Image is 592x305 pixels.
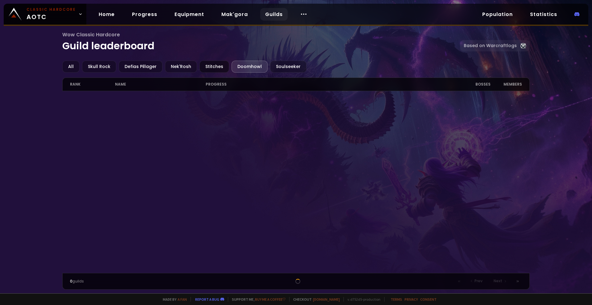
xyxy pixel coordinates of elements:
[170,8,209,21] a: Equipment
[178,297,187,302] a: a fan
[491,78,522,91] div: members
[195,297,219,302] a: Report a bug
[119,61,162,73] div: Defias Pillager
[270,61,306,73] div: Soulseeker
[260,8,288,21] a: Guilds
[115,78,205,91] div: name
[520,43,526,49] img: Warcraftlog
[4,4,86,25] a: Classic HardcoreAOTC
[477,8,518,21] a: Population
[420,297,437,302] a: Consent
[70,279,72,284] span: 0
[454,78,490,91] div: Bosses
[343,297,380,302] span: v. d752d5 - production
[70,279,183,284] div: guilds
[460,40,530,51] a: Based on Warcraftlogs
[232,61,268,73] div: Doomhowl
[70,78,115,91] div: rank
[62,31,460,38] span: Wow Classic Hardcore
[27,7,76,12] small: Classic Hardcore
[289,297,340,302] span: Checkout
[206,78,454,91] div: progress
[62,61,80,73] div: All
[405,297,418,302] a: Privacy
[475,278,483,284] span: Prev
[165,61,197,73] div: Nek'Rosh
[27,7,76,22] span: AOTC
[494,278,502,284] span: Next
[62,31,460,53] h1: Guild leaderboard
[127,8,162,21] a: Progress
[82,61,116,73] div: Skull Rock
[255,297,286,302] a: Buy me a coffee
[313,297,340,302] a: [DOMAIN_NAME]
[525,8,562,21] a: Statistics
[159,297,187,302] span: Made by
[216,8,253,21] a: Mak'gora
[94,8,120,21] a: Home
[228,297,286,302] span: Support me,
[391,297,402,302] a: Terms
[199,61,229,73] div: Stitches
